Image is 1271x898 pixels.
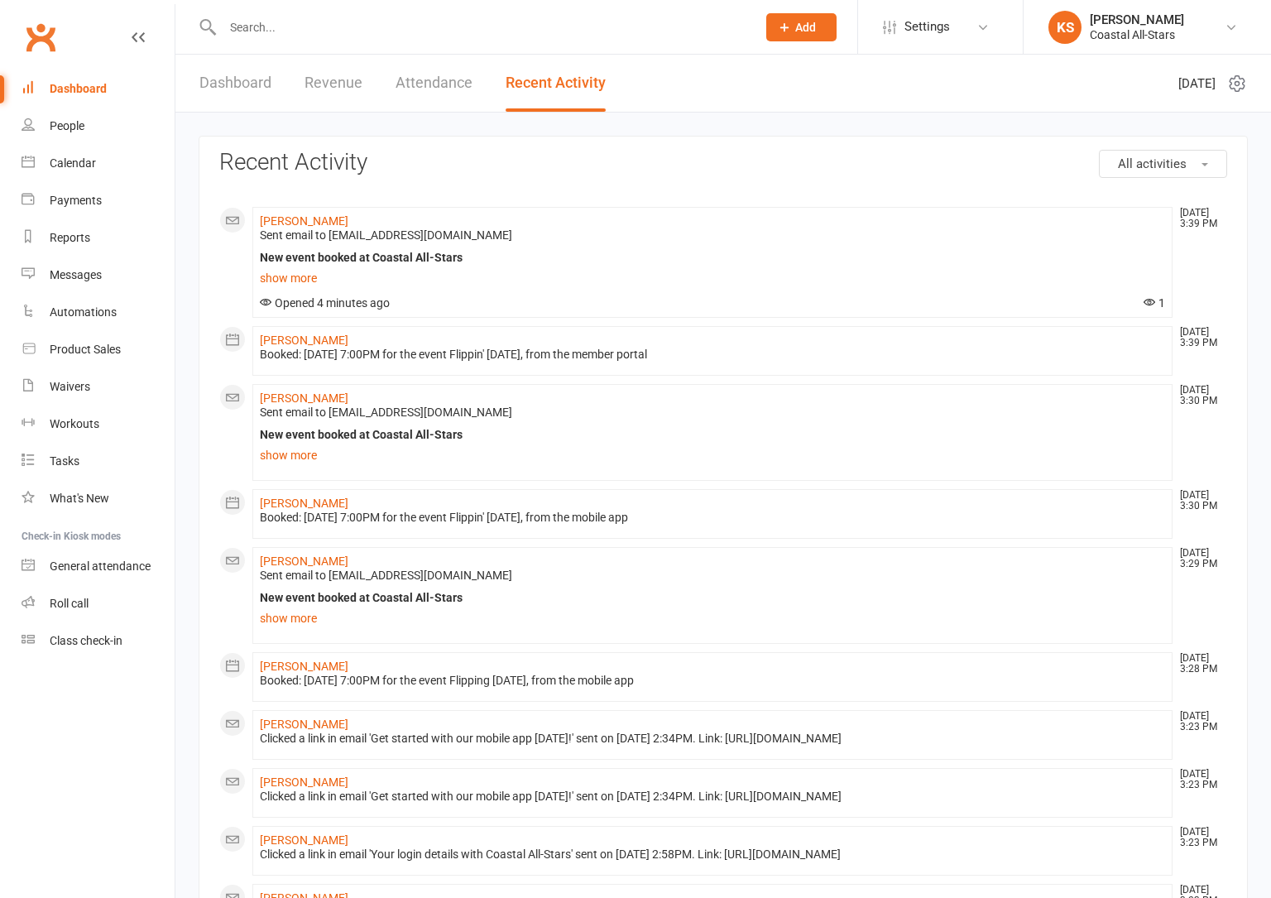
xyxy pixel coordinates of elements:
div: Workouts [50,417,99,430]
a: Payments [22,182,175,219]
a: show more [260,607,1165,630]
div: New event booked at Coastal All-Stars [260,591,1165,605]
span: Settings [904,8,950,46]
a: People [22,108,175,145]
div: People [50,119,84,132]
a: Product Sales [22,331,175,368]
div: Booked: [DATE] 7:00PM for the event Flippin' [DATE], from the member portal [260,348,1165,362]
time: [DATE] 3:30 PM [1172,490,1226,511]
a: Recent Activity [506,55,606,112]
div: Booked: [DATE] 7:00PM for the event Flippin' [DATE], from the mobile app [260,511,1165,525]
time: [DATE] 3:23 PM [1172,827,1226,848]
time: [DATE] 3:23 PM [1172,769,1226,790]
a: Attendance [396,55,472,112]
time: [DATE] 3:30 PM [1172,385,1226,406]
a: Tasks [22,443,175,480]
a: Class kiosk mode [22,622,175,660]
span: Add [795,21,816,34]
span: 1 [1144,296,1165,310]
a: Automations [22,294,175,331]
time: [DATE] 3:39 PM [1172,327,1226,348]
div: Payments [50,194,102,207]
span: Sent email to [EMAIL_ADDRESS][DOMAIN_NAME] [260,569,512,582]
a: Roll call [22,585,175,622]
div: Messages [50,268,102,281]
a: Dashboard [199,55,271,112]
div: Class check-in [50,634,122,647]
a: General attendance kiosk mode [22,548,175,585]
a: What's New [22,480,175,517]
a: [PERSON_NAME] [260,214,348,228]
time: [DATE] 3:39 PM [1172,208,1226,229]
div: Roll call [50,597,89,610]
div: Clicked a link in email 'Get started with our mobile app [DATE]!' sent on [DATE] 2:34PM. Link: [U... [260,790,1165,804]
a: [PERSON_NAME] [260,833,348,847]
div: Coastal All-Stars [1090,27,1184,42]
a: [PERSON_NAME] [260,497,348,510]
a: Reports [22,219,175,257]
button: Add [766,13,837,41]
span: Opened 4 minutes ago [260,296,390,310]
button: All activities [1099,150,1227,178]
a: Dashboard [22,70,175,108]
a: [PERSON_NAME] [260,334,348,347]
div: [PERSON_NAME] [1090,12,1184,27]
div: New event booked at Coastal All-Stars [260,428,1165,442]
a: Clubworx [20,17,61,58]
a: [PERSON_NAME] [260,718,348,731]
a: Waivers [22,368,175,406]
span: [DATE] [1178,74,1216,94]
time: [DATE] 3:29 PM [1172,548,1226,569]
h3: Recent Activity [219,150,1227,175]
time: [DATE] 3:23 PM [1172,711,1226,732]
a: Revenue [305,55,362,112]
span: Sent email to [EMAIL_ADDRESS][DOMAIN_NAME] [260,228,512,242]
div: General attendance [50,559,151,573]
a: [PERSON_NAME] [260,391,348,405]
div: Calendar [50,156,96,170]
div: New event booked at Coastal All-Stars [260,251,1165,265]
a: [PERSON_NAME] [260,555,348,568]
a: [PERSON_NAME] [260,660,348,673]
div: Product Sales [50,343,121,356]
div: Booked: [DATE] 7:00PM for the event Flipping [DATE], from the mobile app [260,674,1165,688]
input: Search... [218,16,745,39]
div: What's New [50,492,109,505]
span: Sent email to [EMAIL_ADDRESS][DOMAIN_NAME] [260,406,512,419]
div: Waivers [50,380,90,393]
div: Reports [50,231,90,244]
span: All activities [1118,156,1187,171]
a: show more [260,267,1165,290]
time: [DATE] 3:28 PM [1172,653,1226,675]
div: Clicked a link in email 'Your login details with Coastal All-Stars' sent on [DATE] 2:58PM. Link: ... [260,848,1165,862]
a: Calendar [22,145,175,182]
a: [PERSON_NAME] [260,776,348,789]
div: Automations [50,305,117,319]
a: show more [260,444,1165,467]
div: Tasks [50,454,79,468]
div: Clicked a link in email 'Get started with our mobile app [DATE]!' sent on [DATE] 2:34PM. Link: [U... [260,732,1165,746]
div: Dashboard [50,82,107,95]
a: Workouts [22,406,175,443]
a: Messages [22,257,175,294]
div: KS [1048,11,1082,44]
